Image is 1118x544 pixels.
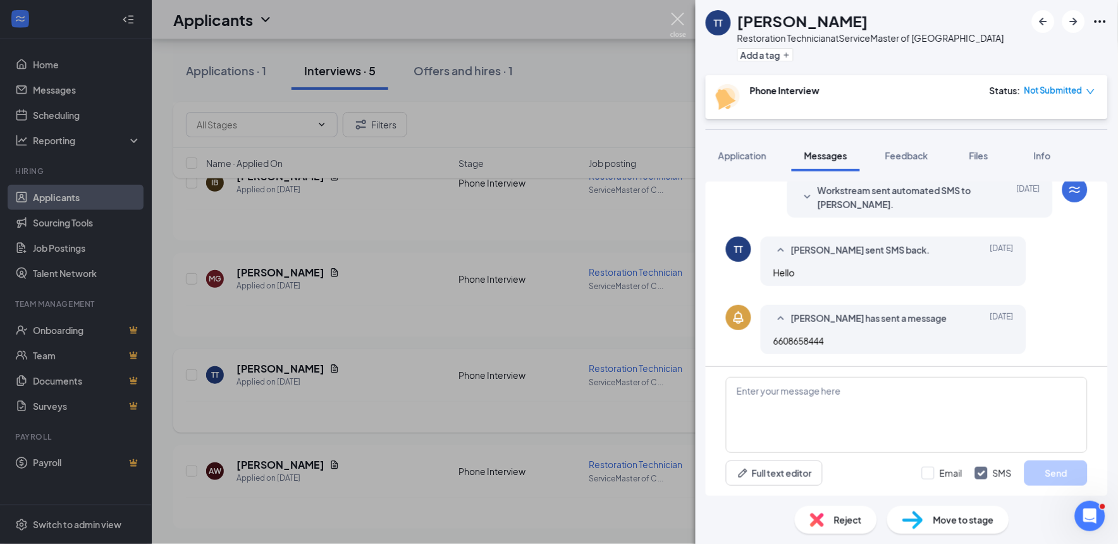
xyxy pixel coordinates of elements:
span: Hello [773,267,795,278]
span: Feedback [885,150,928,161]
div: Status : [990,84,1021,97]
span: Messages [804,150,847,161]
span: Workstream sent automated SMS to [PERSON_NAME]. [818,183,983,211]
div: TT [734,243,743,256]
span: [PERSON_NAME] has sent a message [791,311,947,326]
span: [DATE] [990,311,1014,326]
span: Reject [834,513,862,527]
span: 6608658444 [773,335,824,347]
svg: WorkstreamLogo [1067,182,1083,197]
svg: Pen [737,467,749,479]
svg: SmallChevronUp [773,311,789,326]
svg: Bell [731,310,746,325]
span: [PERSON_NAME] sent SMS back. [791,243,930,258]
b: Phone Interview [750,85,820,96]
h1: [PERSON_NAME] [737,10,868,32]
span: Move to stage [933,513,994,527]
div: Restoration Technician at ServiceMaster of [GEOGRAPHIC_DATA] [737,32,1004,44]
span: Application [718,150,766,161]
button: PlusAdd a tag [737,48,794,61]
span: Info [1034,150,1051,161]
button: Send [1024,461,1088,486]
span: Files [969,150,988,161]
span: [DATE] [990,243,1014,258]
svg: SmallChevronUp [773,243,789,258]
svg: ArrowRight [1066,14,1081,29]
svg: SmallChevronDown [800,190,815,205]
svg: Ellipses [1093,14,1108,29]
div: TT [714,16,723,29]
button: Full text editorPen [726,461,823,486]
button: ArrowLeftNew [1032,10,1055,33]
iframe: Intercom live chat [1075,501,1105,531]
button: ArrowRight [1062,10,1085,33]
svg: ArrowLeftNew [1036,14,1051,29]
span: [DATE] [1017,183,1040,211]
span: down [1086,87,1095,96]
svg: Plus [783,51,790,59]
span: Not Submitted [1024,84,1083,97]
